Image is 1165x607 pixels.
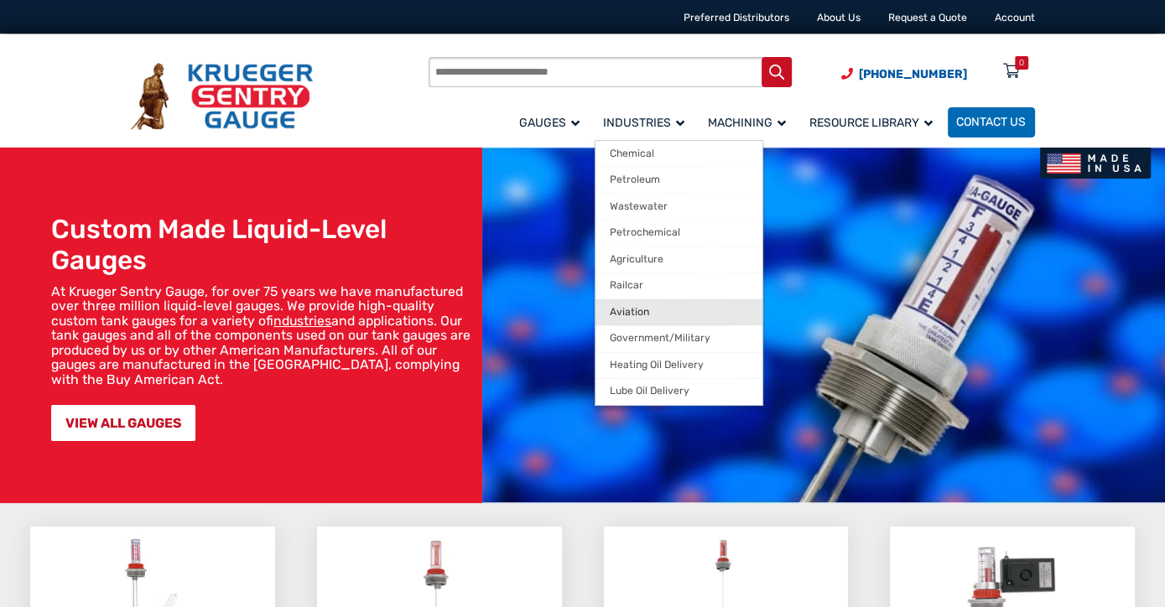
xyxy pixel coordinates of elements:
a: Heating Oil Delivery [596,352,762,379]
span: Lube Oil Delivery [610,385,689,397]
a: Contact Us [948,107,1035,137]
a: Resource Library [801,105,948,139]
a: Railcar [596,272,762,299]
a: Gauges [511,105,595,139]
a: Wastewater [596,194,762,220]
div: 0 [1019,56,1024,70]
a: Machining [700,105,801,139]
span: Contact Us [956,116,1026,130]
a: Industries [595,105,700,139]
a: Agriculture [596,246,762,273]
span: Machining [708,116,786,130]
img: Made In USA [1040,148,1150,179]
span: Agriculture [610,253,663,266]
a: Preferred Distributors [684,12,789,23]
a: Lube Oil Delivery [596,378,762,405]
h1: Custom Made Liquid-Level Gauges [51,214,475,278]
a: Petroleum [596,167,762,194]
span: Industries [603,116,684,130]
a: Chemical [596,141,762,168]
span: Petrochemical [610,226,680,239]
a: Account [995,12,1035,23]
span: [PHONE_NUMBER] [859,67,967,81]
a: Phone Number (920) 434-8860 [841,65,967,83]
p: At Krueger Sentry Gauge, for over 75 years we have manufactured over three million liquid-level g... [51,284,475,387]
span: Aviation [610,306,649,319]
a: Aviation [596,299,762,326]
span: Gauges [519,116,580,130]
span: Heating Oil Delivery [610,359,704,371]
span: Railcar [610,279,643,292]
a: Petrochemical [596,220,762,246]
a: Government/Military [596,325,762,352]
span: Government/Military [610,332,710,345]
a: Request a Quote [888,12,967,23]
a: VIEW ALL GAUGES [51,405,195,441]
span: Petroleum [610,174,660,186]
span: Resource Library [809,116,933,130]
a: industries [273,313,331,329]
span: Chemical [610,148,654,160]
img: bg_hero_bannerksentry [482,148,1165,503]
img: Krueger Sentry Gauge [131,63,313,130]
span: Wastewater [610,200,668,213]
a: About Us [817,12,861,23]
